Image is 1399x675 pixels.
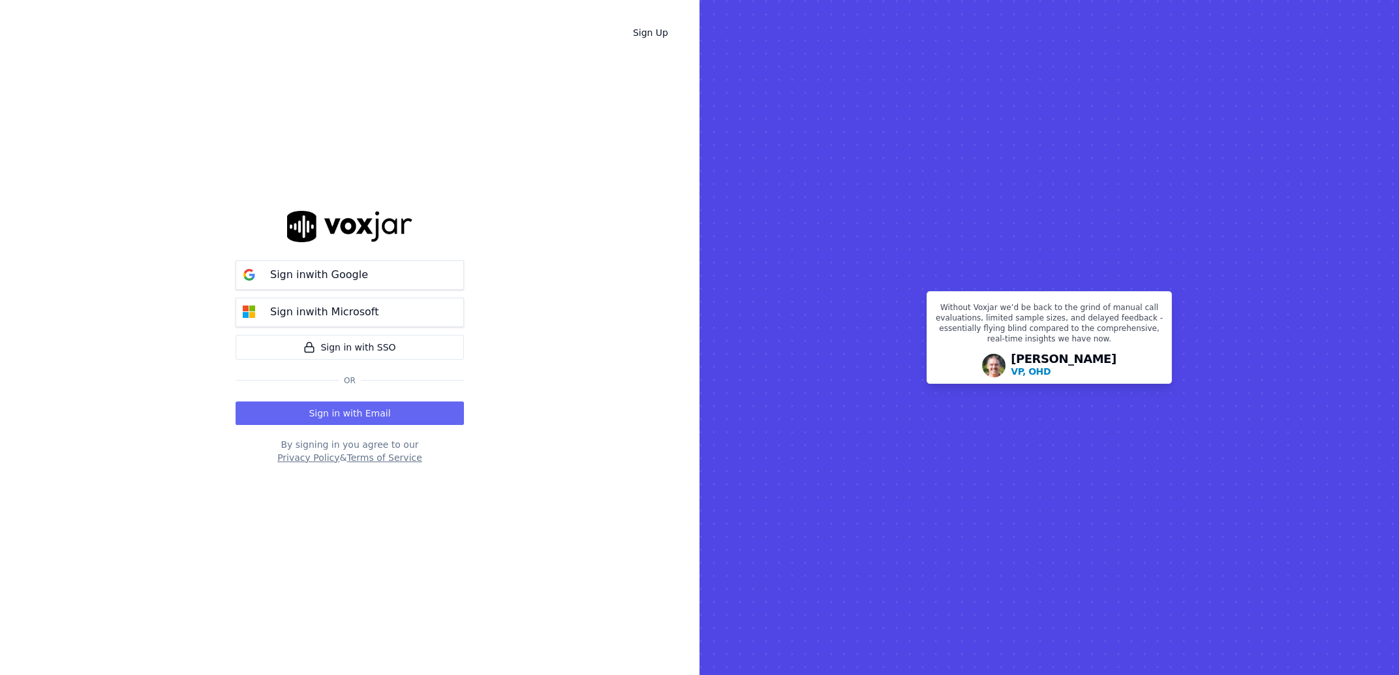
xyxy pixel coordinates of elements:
[236,260,464,290] button: Sign inwith Google
[236,401,464,425] button: Sign in with Email
[236,262,262,288] img: google Sign in button
[270,304,378,320] p: Sign in with Microsoft
[1011,365,1051,378] p: VP, OHD
[236,438,464,464] div: By signing in you agree to our &
[1011,353,1116,378] div: [PERSON_NAME]
[623,21,679,44] a: Sign Up
[935,302,1163,349] p: Without Voxjar we’d be back to the grind of manual call evaluations, limited sample sizes, and de...
[277,451,339,464] button: Privacy Policy
[982,354,1006,377] img: Avatar
[236,298,464,327] button: Sign inwith Microsoft
[236,335,464,360] a: Sign in with SSO
[339,375,361,386] span: Or
[346,451,422,464] button: Terms of Service
[287,211,412,242] img: logo
[236,299,262,325] img: microsoft Sign in button
[270,267,368,283] p: Sign in with Google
